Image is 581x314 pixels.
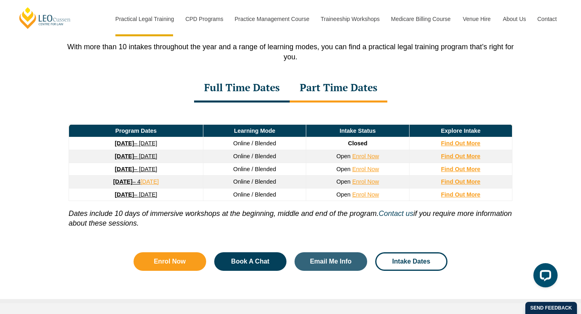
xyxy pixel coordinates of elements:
[233,166,276,172] span: Online / Blended
[231,258,270,265] span: Book A Chat
[69,209,376,218] i: Dates include 10 days of immersive workshops at the beginning, middle and end of the program
[115,191,157,198] a: [DATE]– [DATE]
[352,166,379,172] a: Enrol Now
[233,153,276,159] span: Online / Blended
[69,124,203,137] td: Program Dates
[113,178,132,185] strong: [DATE]
[348,140,367,147] span: Closed
[115,191,134,198] strong: [DATE]
[179,2,228,36] a: CPD Programs
[352,153,379,159] a: Enrol Now
[306,124,409,137] td: Intake Status
[336,166,351,172] span: Open
[214,252,287,271] a: Book A Chat
[527,260,561,294] iframe: LiveChat chat widget
[61,42,520,62] p: With more than 10 intakes throughout the year and a range of learning modes, you can find a pract...
[113,178,140,185] a: [DATE]– 4
[336,178,351,185] span: Open
[290,74,387,103] div: Part Time Dates
[409,124,512,137] td: Explore Intake
[203,124,306,137] td: Learning Mode
[115,140,134,147] strong: [DATE]
[441,153,481,159] a: Find Out More
[375,252,448,271] a: Intake Dates
[531,2,563,36] a: Contact
[229,2,315,36] a: Practice Management Course
[352,178,379,185] a: Enrol Now
[295,252,367,271] a: Email Me Info
[441,140,481,147] a: Find Out More
[385,2,457,36] a: Medicare Billing Course
[134,252,206,271] a: Enrol Now
[392,258,430,265] span: Intake Dates
[109,2,180,36] a: Practical Legal Training
[233,191,276,198] span: Online / Blended
[115,153,134,159] strong: [DATE]
[336,191,351,198] span: Open
[154,258,186,265] span: Enrol Now
[441,191,481,198] a: Find Out More
[457,2,497,36] a: Venue Hire
[441,166,481,172] a: Find Out More
[233,178,276,185] span: Online / Blended
[115,166,134,172] strong: [DATE]
[18,6,72,29] a: [PERSON_NAME] Centre for Law
[497,2,531,36] a: About Us
[115,166,157,172] a: [DATE]– [DATE]
[336,153,351,159] span: Open
[140,178,159,185] a: [DATE]
[194,74,290,103] div: Full Time Dates
[310,258,351,265] span: Email Me Info
[441,178,481,185] a: Find Out More
[315,2,385,36] a: Traineeship Workshops
[115,140,157,147] a: [DATE]– [DATE]
[115,153,157,159] a: [DATE]– [DATE]
[378,209,413,218] a: Contact us
[352,191,379,198] a: Enrol Now
[69,201,512,228] p: . if you require more information about these sessions.
[233,140,276,147] span: Online / Blended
